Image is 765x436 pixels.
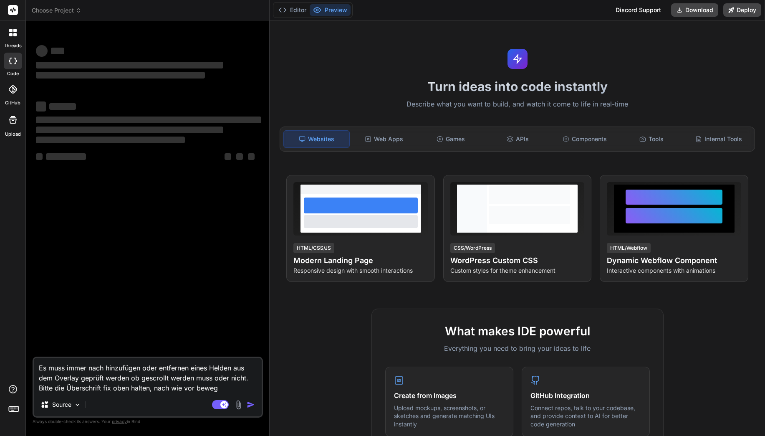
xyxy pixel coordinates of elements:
[36,72,205,79] span: ‌
[34,358,262,393] textarea: Es muss immer nach hinzufügen oder entfernen eines Helden aus dem Overlay geprüft werden ob gescr...
[607,255,741,266] h4: Dynamic Webflow Component
[4,42,22,49] label: threads
[619,130,684,148] div: Tools
[485,130,550,148] div: APIs
[49,103,76,110] span: ‌
[293,243,334,253] div: HTML/CSS/JS
[36,101,46,112] span: ‌
[607,266,741,275] p: Interactive components with animations
[7,70,19,77] label: code
[530,404,641,428] p: Connect repos, talk to your codebase, and provide context to AI for better code generation
[310,4,351,16] button: Preview
[247,401,255,409] img: icon
[394,390,505,401] h4: Create from Images
[450,255,585,266] h4: WordPress Custom CSS
[450,243,495,253] div: CSS/WordPress
[32,6,81,15] span: Choose Project
[686,130,751,148] div: Internal Tools
[36,45,48,57] span: ‌
[5,131,21,138] label: Upload
[248,153,255,160] span: ‌
[74,401,81,408] img: Pick Models
[33,418,263,426] p: Always double-check its answers. Your in Bind
[385,343,650,353] p: Everything you need to bring your ideas to life
[607,243,651,253] div: HTML/Webflow
[283,130,349,148] div: Websites
[275,99,760,110] p: Describe what you want to build, and watch it come to life in real-time
[450,266,585,275] p: Custom styles for theme enhancement
[385,322,650,340] h2: What makes IDE powerful
[671,3,718,17] button: Download
[36,137,185,143] span: ‌
[234,400,243,410] img: attachment
[394,404,505,428] p: Upload mockups, screenshots, or sketches and generate matching UIs instantly
[530,390,641,401] h4: GitHub Integration
[236,153,243,160] span: ‌
[275,4,310,16] button: Editor
[52,401,71,409] p: Source
[36,117,261,123] span: ‌
[36,62,223,68] span: ‌
[46,153,86,160] span: ‌
[723,3,761,17] button: Deploy
[275,79,760,94] h1: Turn ideas into code instantly
[351,130,417,148] div: Web Apps
[552,130,617,148] div: Components
[51,48,64,54] span: ‌
[293,255,428,266] h4: Modern Landing Page
[611,3,666,17] div: Discord Support
[5,99,20,106] label: GitHub
[112,419,127,424] span: privacy
[36,127,223,133] span: ‌
[293,266,428,275] p: Responsive design with smooth interactions
[36,153,43,160] span: ‌
[225,153,231,160] span: ‌
[418,130,483,148] div: Games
